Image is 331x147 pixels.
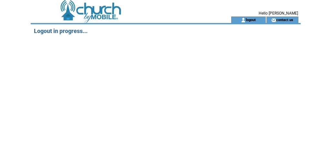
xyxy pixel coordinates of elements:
[246,17,256,22] a: logout
[276,17,293,22] a: contact us
[271,17,276,23] img: contact_us_icon.gif
[34,28,88,34] span: Logout in progress...
[241,17,246,23] img: account_icon.gif
[259,11,298,16] span: Hello [PERSON_NAME]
